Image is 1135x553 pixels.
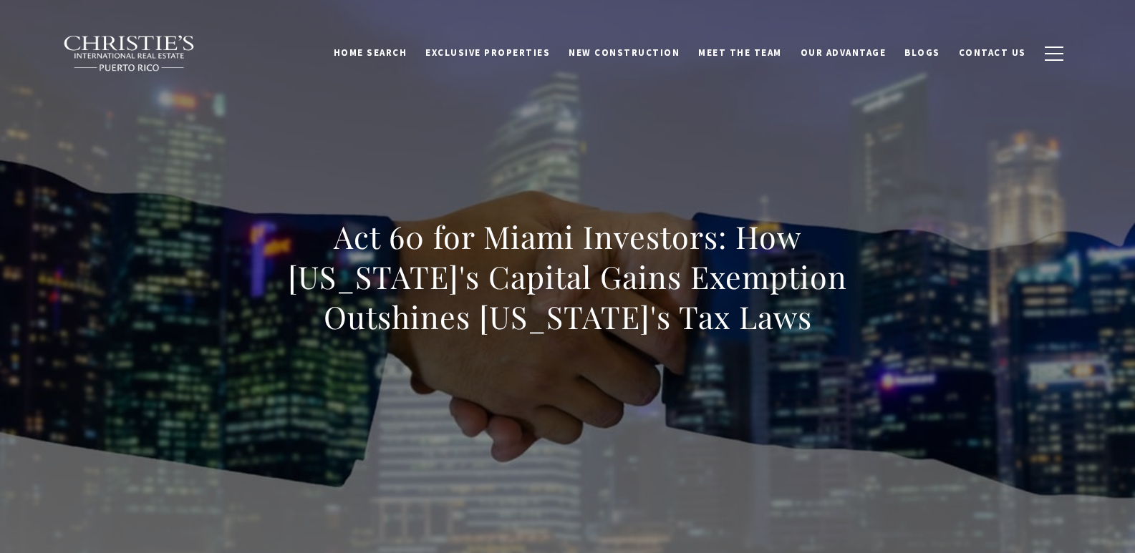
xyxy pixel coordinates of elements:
[416,39,559,67] a: Exclusive Properties
[895,39,950,67] a: Blogs
[959,47,1026,59] span: Contact Us
[801,47,887,59] span: Our Advantage
[63,35,196,72] img: Christie's International Real Estate black text logo
[324,39,417,67] a: Home Search
[559,39,689,67] a: New Construction
[689,39,791,67] a: Meet the Team
[425,47,550,59] span: Exclusive Properties
[569,47,680,59] span: New Construction
[252,217,884,337] h1: Act 60 for Miami Investors: How [US_STATE]'s Capital Gains Exemption Outshines [US_STATE]'s Tax Laws
[791,39,896,67] a: Our Advantage
[904,47,940,59] span: Blogs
